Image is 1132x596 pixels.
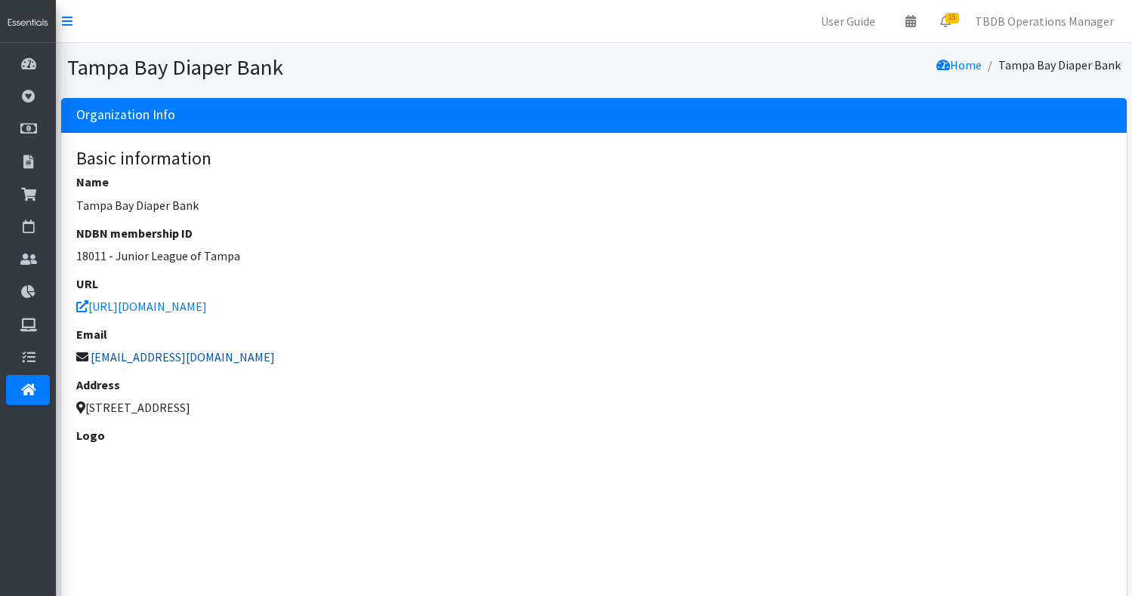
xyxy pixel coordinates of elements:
h6: Name [76,175,1111,189]
h6: Address [76,378,1111,392]
h1: Tampa Bay Diaper Bank [67,54,588,81]
li: Tampa Bay Diaper Bank [982,54,1121,76]
img: HumanEssentials [6,17,50,29]
h6: NDBN membership ID [76,226,1111,241]
a: Email organization - opens in new tab [91,349,275,364]
h4: Basic information [76,148,1111,170]
h2: Organization Info [76,107,175,123]
p: Tampa Bay Diaper Bank [76,196,1111,214]
h6: Logo [76,429,1111,443]
a: 15 [928,6,963,36]
a: TBDB Operations Manager [963,6,1126,36]
span: 15 [945,13,959,23]
a: User Guide [809,6,887,36]
h6: Email [76,327,1111,342]
address: [STREET_ADDRESS] [76,398,1111,416]
a: [URL][DOMAIN_NAME] [76,299,207,314]
p: 18011 - Junior League of Tampa [76,247,1111,265]
a: Home [936,57,982,72]
h6: URL [76,277,1111,291]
